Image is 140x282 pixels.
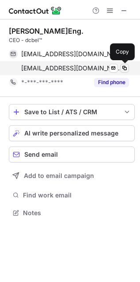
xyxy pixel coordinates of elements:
img: ContactOut v5.3.10 [9,5,62,16]
span: Notes [23,209,131,217]
button: Reveal Button [94,78,129,87]
span: Send email [24,151,58,158]
span: [EMAIL_ADDRESS][DOMAIN_NAME] [21,50,122,58]
span: Find work email [23,191,131,199]
span: Add to email campaign [24,172,94,179]
div: Save to List / ATS / CRM [24,108,119,116]
span: AI write personalized message [24,130,118,137]
button: Send email [9,147,135,162]
button: save-profile-one-click [9,104,135,120]
div: [PERSON_NAME]Eng. [9,27,83,35]
button: Find work email [9,189,135,201]
div: CEO - dcbel™ [9,36,135,44]
span: [EMAIL_ADDRESS][DOMAIN_NAME] [21,64,122,72]
button: Add to email campaign [9,168,135,184]
button: Notes [9,207,135,219]
button: AI write personalized message [9,125,135,141]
